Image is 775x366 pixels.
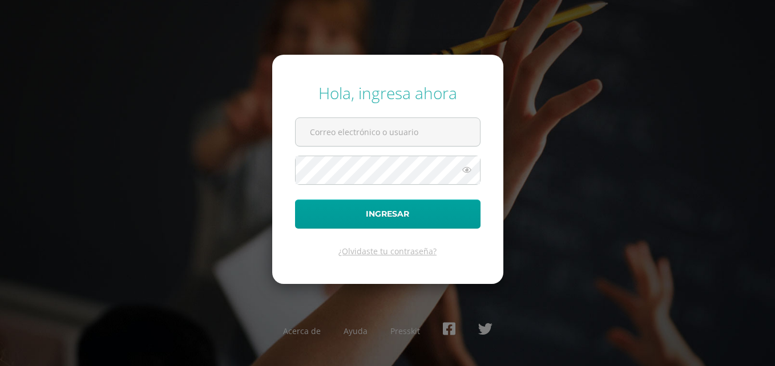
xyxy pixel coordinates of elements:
[344,326,368,336] a: Ayuda
[295,200,481,229] button: Ingresar
[390,326,420,336] a: Presskit
[295,82,481,104] div: Hola, ingresa ahora
[296,118,480,146] input: Correo electrónico o usuario
[283,326,321,336] a: Acerca de
[338,246,437,257] a: ¿Olvidaste tu contraseña?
